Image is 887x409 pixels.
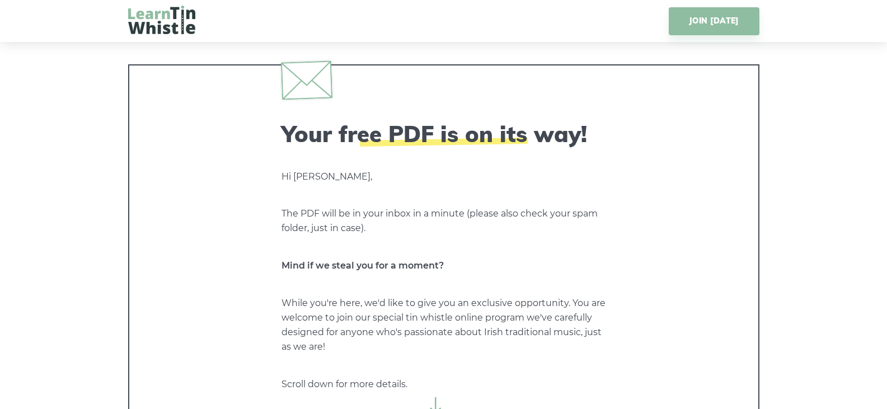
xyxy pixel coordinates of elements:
img: LearnTinWhistle.com [128,6,195,34]
a: JOIN [DATE] [669,7,759,35]
p: Hi [PERSON_NAME], [281,170,606,184]
strong: Mind if we steal you for a moment? [281,260,444,271]
h2: Your free PDF is on its way! [281,120,606,147]
p: The PDF will be in your inbox in a minute (please also check your spam folder, just in case). [281,206,606,236]
p: While you're here, we'd like to give you an exclusive opportunity. You are welcome to join our sp... [281,296,606,354]
img: envelope.svg [280,60,332,100]
p: Scroll down for more details. [281,377,606,392]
